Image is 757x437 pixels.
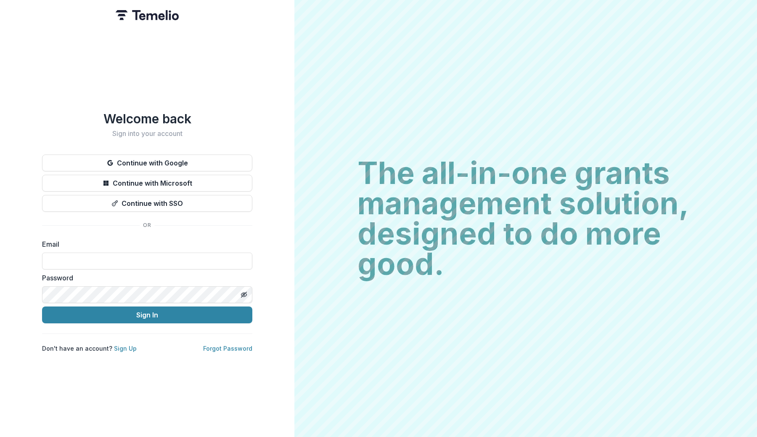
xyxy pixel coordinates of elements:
[114,345,137,352] a: Sign Up
[42,175,252,192] button: Continue with Microsoft
[42,306,252,323] button: Sign In
[237,288,251,301] button: Toggle password visibility
[42,111,252,126] h1: Welcome back
[42,273,247,283] label: Password
[203,345,252,352] a: Forgot Password
[42,195,252,212] button: Continue with SSO
[42,155,252,171] button: Continue with Google
[42,344,137,353] p: Don't have an account?
[42,239,247,249] label: Email
[42,130,252,138] h2: Sign into your account
[116,10,179,20] img: Temelio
